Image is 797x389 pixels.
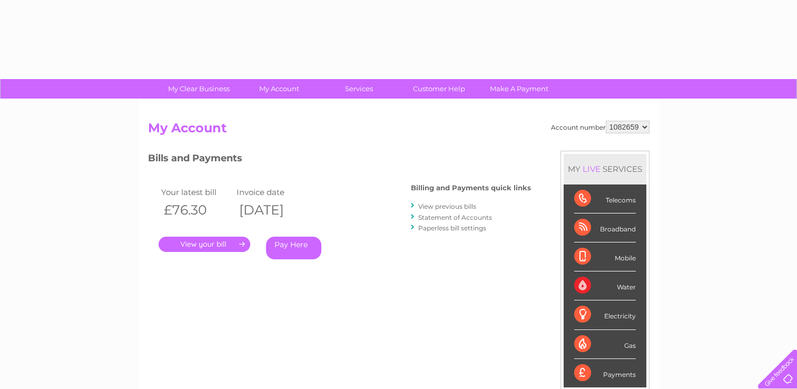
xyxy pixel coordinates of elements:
[574,184,636,213] div: Telecoms
[574,242,636,271] div: Mobile
[148,121,650,141] h2: My Account
[155,79,242,99] a: My Clear Business
[564,154,646,184] div: MY SERVICES
[418,224,486,232] a: Paperless bill settings
[316,79,402,99] a: Services
[266,237,321,259] a: Pay Here
[159,185,234,199] td: Your latest bill
[574,213,636,242] div: Broadband
[159,237,250,252] a: .
[574,271,636,300] div: Water
[159,199,234,221] th: £76.30
[418,202,476,210] a: View previous bills
[396,79,483,99] a: Customer Help
[148,151,531,169] h3: Bills and Payments
[476,79,563,99] a: Make A Payment
[580,164,603,174] div: LIVE
[551,121,650,133] div: Account number
[411,184,531,192] h4: Billing and Payments quick links
[574,359,636,387] div: Payments
[235,79,322,99] a: My Account
[574,330,636,359] div: Gas
[234,199,310,221] th: [DATE]
[574,300,636,329] div: Electricity
[418,213,492,221] a: Statement of Accounts
[234,185,310,199] td: Invoice date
